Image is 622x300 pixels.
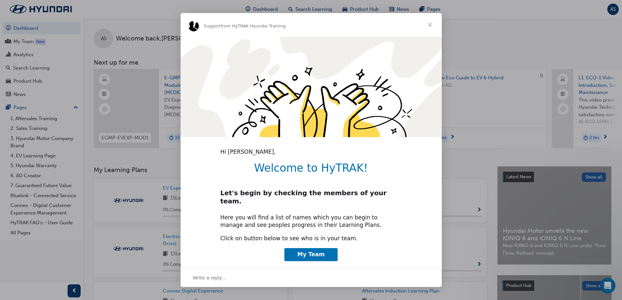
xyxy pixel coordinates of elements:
[297,251,325,258] span: My Team
[220,189,402,209] h2: Let's begin by checking the members of your team.
[220,214,402,229] div: Here you will find a list of names which you can begin to manage and see peoples progress in thei...
[220,162,402,179] h1: Welcome to HyTRAK!
[181,268,442,287] div: Open conversation and reply
[204,24,221,28] span: Support
[220,235,402,243] div: Click on button below to see who is in your team.
[284,248,338,261] a: My Team
[220,148,402,156] div: Hi [PERSON_NAME],
[188,21,199,31] img: Profile image for Support
[221,24,286,28] span: from HyTRAK Hyundai Training
[418,13,442,37] span: Close
[193,274,227,282] span: Write a reply…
